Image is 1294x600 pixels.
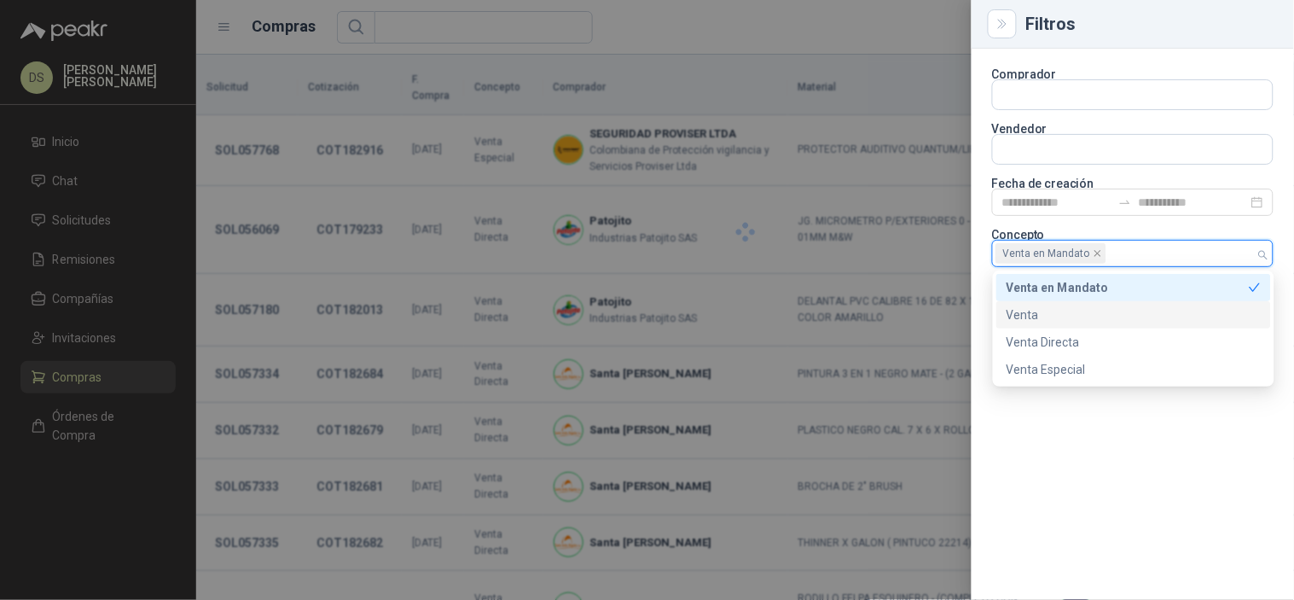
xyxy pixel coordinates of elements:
p: Fecha de creación [992,178,1274,189]
div: Filtros [1026,15,1274,32]
p: Vendedor [992,124,1274,134]
p: Comprador [992,69,1274,79]
div: Venta Especial [1007,360,1261,379]
div: Venta Especial [996,356,1271,383]
span: Venta en Mandato [995,243,1106,264]
div: Venta Directa [996,329,1271,356]
p: Concepto [992,230,1274,240]
div: Venta Directa [1007,333,1261,352]
span: to [1118,195,1132,209]
span: check [1249,282,1261,294]
span: close [1094,249,1102,258]
button: Close [992,14,1013,34]
div: Venta [1007,306,1261,324]
span: swap-right [1118,195,1132,209]
div: Venta en Mandato [1007,278,1249,297]
div: Venta en Mandato [996,274,1271,301]
div: Venta [996,301,1271,329]
span: Venta en Mandato [1003,244,1090,263]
